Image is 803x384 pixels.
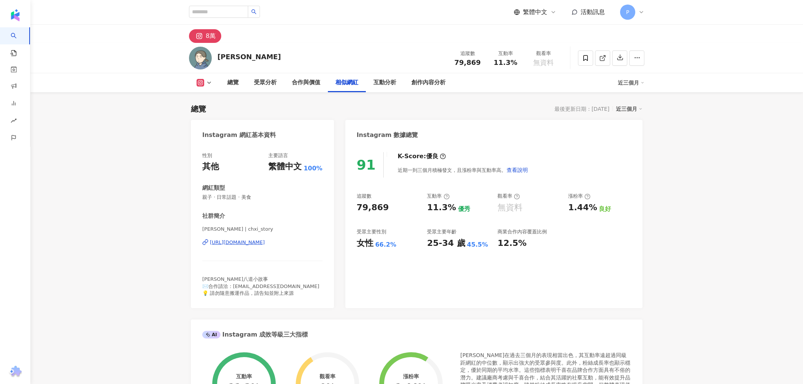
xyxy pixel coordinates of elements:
[529,50,558,57] div: 觀看率
[427,202,456,214] div: 11.3%
[398,162,528,178] div: 近期一到三個月積極發文，且漲粉率與互動率高。
[494,59,517,66] span: 11.3%
[268,152,288,159] div: 主要語言
[227,78,239,87] div: 總覽
[8,366,23,378] img: chrome extension
[411,78,446,87] div: 創作內容分析
[398,152,446,161] div: K-Score :
[454,58,480,66] span: 79,869
[268,161,302,173] div: 繁體中文
[202,184,225,192] div: 網紅類型
[292,78,320,87] div: 合作與價值
[453,50,482,57] div: 追蹤數
[458,205,470,213] div: 優秀
[599,205,611,213] div: 良好
[357,238,373,249] div: 女性
[427,238,465,249] div: 25-34 歲
[498,228,547,235] div: 商業合作內容覆蓋比例
[357,157,376,173] div: 91
[217,52,281,61] div: [PERSON_NAME]
[506,162,528,178] button: 查看說明
[9,9,21,21] img: logo icon
[568,193,590,200] div: 漲粉率
[11,113,17,130] span: rise
[375,241,397,249] div: 66.2%
[498,202,523,214] div: 無資料
[357,131,418,139] div: Instagram 數據總覽
[626,8,629,16] span: P
[507,167,528,173] span: 查看說明
[467,241,488,249] div: 45.5%
[191,104,206,114] div: 總覽
[568,202,597,214] div: 1.44%
[189,29,221,43] button: 8萬
[202,152,212,159] div: 性別
[189,47,212,69] img: KOL Avatar
[533,59,554,66] span: 無資料
[202,331,220,338] div: AI
[403,373,419,379] div: 漲粉率
[11,27,26,57] a: search
[498,238,526,249] div: 12.5%
[581,8,605,16] span: 活動訊息
[498,193,520,200] div: 觀看率
[206,31,216,41] div: 8萬
[357,202,389,214] div: 79,869
[335,78,358,87] div: 相似網紅
[373,78,396,87] div: 互動分析
[491,50,520,57] div: 互動率
[202,161,219,173] div: 其他
[202,239,323,246] a: [URL][DOMAIN_NAME]
[202,226,323,233] span: [PERSON_NAME] | chxi_story
[616,104,642,114] div: 近三個月
[254,78,277,87] div: 受眾分析
[236,373,252,379] div: 互動率
[427,193,449,200] div: 互動率
[202,276,319,296] span: [PERSON_NAME]八道小故事 ✉️合作請洽：[EMAIL_ADDRESS][DOMAIN_NAME] 💡 請勿隨意搬運作品，請告知並附上來源
[202,194,323,201] span: 親子 · 日常話題 · 美食
[251,9,257,14] span: search
[426,152,438,161] div: 優良
[618,77,644,89] div: 近三個月
[357,228,386,235] div: 受眾主要性別
[304,164,322,173] span: 100%
[427,228,457,235] div: 受眾主要年齡
[320,373,335,379] div: 觀看率
[523,8,547,16] span: 繁體中文
[202,131,276,139] div: Instagram 網紅基本資料
[210,239,265,246] div: [URL][DOMAIN_NAME]
[202,212,225,220] div: 社群簡介
[202,330,308,339] div: Instagram 成效等級三大指標
[357,193,372,200] div: 追蹤數
[554,106,609,112] div: 最後更新日期：[DATE]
